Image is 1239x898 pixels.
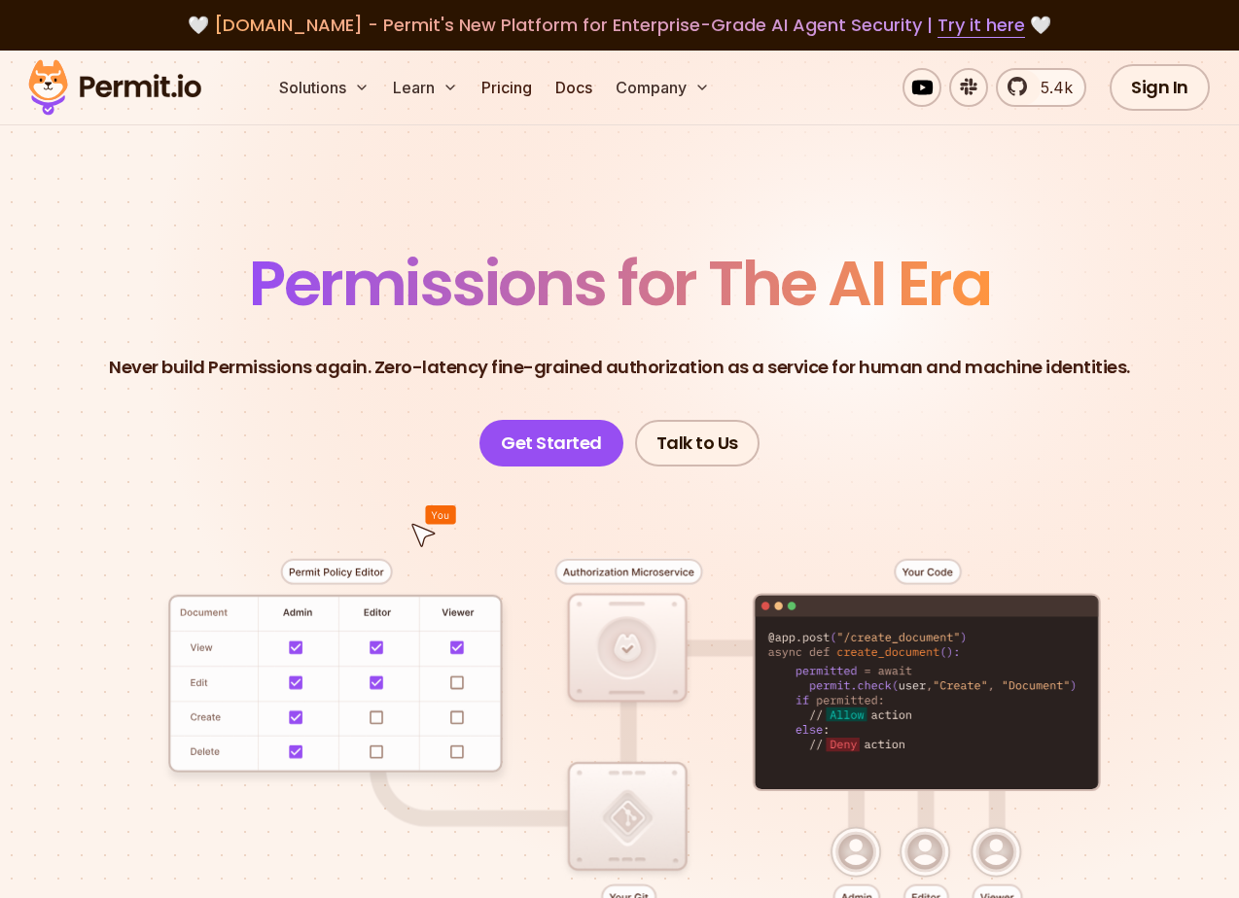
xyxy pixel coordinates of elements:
a: Sign In [1110,64,1210,111]
span: Permissions for The AI Era [249,240,990,327]
img: Permit logo [19,54,210,121]
a: Get Started [479,420,623,466]
a: Talk to Us [635,420,760,466]
a: Pricing [474,68,540,107]
a: Docs [548,68,600,107]
button: Company [608,68,718,107]
button: Learn [385,68,466,107]
a: Try it here [938,13,1025,38]
p: Never build Permissions again. Zero-latency fine-grained authorization as a service for human and... [109,354,1130,381]
span: [DOMAIN_NAME] - Permit's New Platform for Enterprise-Grade AI Agent Security | [214,13,1025,37]
span: 5.4k [1029,76,1073,99]
div: 🤍 🤍 [47,12,1192,39]
button: Solutions [271,68,377,107]
a: 5.4k [996,68,1086,107]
